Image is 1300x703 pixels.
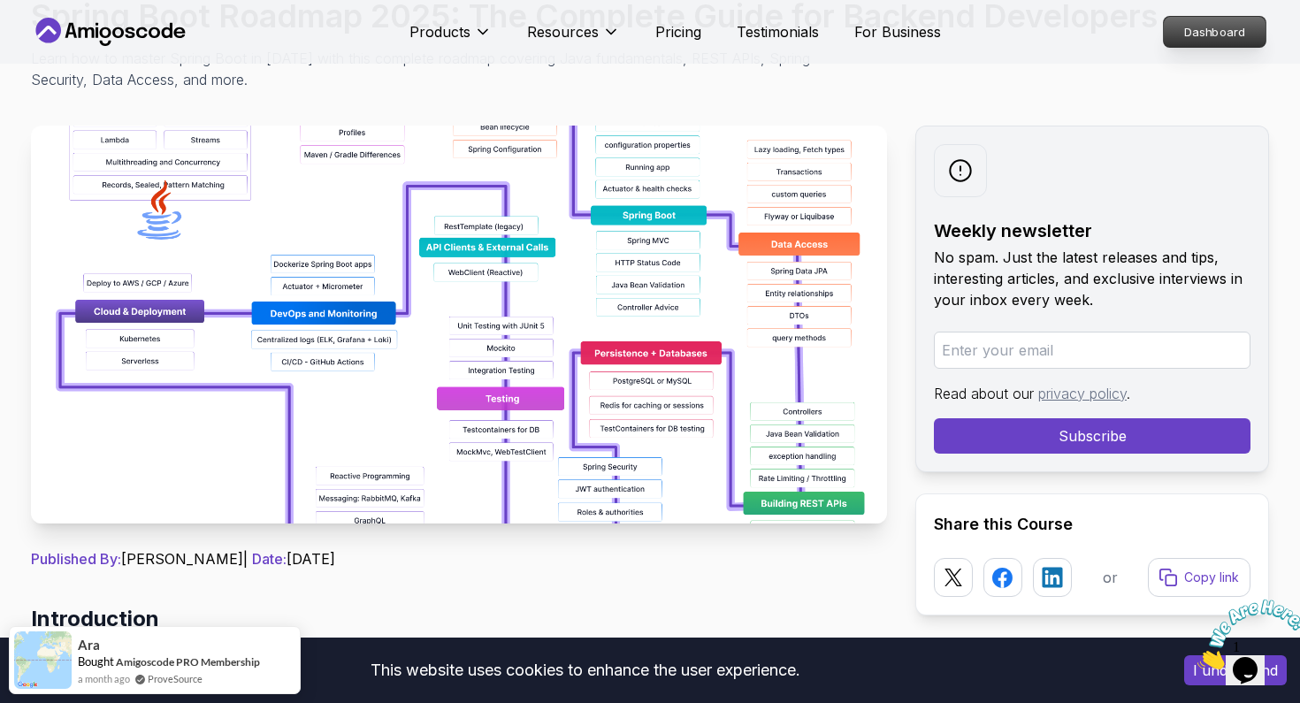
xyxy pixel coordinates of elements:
p: Dashboard [1164,17,1266,47]
button: Accept cookies [1184,655,1287,685]
a: Dashboard [1163,16,1266,48]
p: or [1103,567,1118,588]
img: Spring Boot Roadmap 2025: The Complete Guide for Backend Developers thumbnail [31,126,887,523]
p: Copy link [1184,569,1239,586]
a: For Business [854,21,941,42]
p: Learn how to master Spring Boot in [DATE] with this complete roadmap covering Java fundamentals, ... [31,48,823,90]
button: Copy link [1148,558,1250,597]
button: Resources [527,21,620,57]
h2: Introduction [31,605,887,633]
h2: Share this Course [934,512,1250,537]
span: a month ago [78,671,130,686]
button: Subscribe [934,418,1250,454]
a: privacy policy [1038,385,1127,402]
button: Products [409,21,492,57]
a: Pricing [655,21,701,42]
div: This website uses cookies to enhance the user experience. [13,651,1158,690]
p: Resources [527,21,599,42]
a: Testimonials [737,21,819,42]
a: ProveSource [148,671,203,686]
span: Published By: [31,550,121,568]
input: Enter your email [934,332,1250,369]
span: Date: [252,550,287,568]
span: Ara [78,638,100,653]
span: Bought [78,654,114,669]
img: provesource social proof notification image [14,631,72,689]
span: 1 [7,7,14,22]
img: Chat attention grabber [7,7,117,77]
iframe: chat widget [1190,592,1300,676]
p: [PERSON_NAME] | [DATE] [31,548,887,569]
p: No spam. Just the latest releases and tips, interesting articles, and exclusive interviews in you... [934,247,1250,310]
p: Products [409,21,470,42]
p: Read about our . [934,383,1250,404]
h2: Weekly newsletter [934,218,1250,243]
a: Amigoscode PRO Membership [116,655,260,669]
